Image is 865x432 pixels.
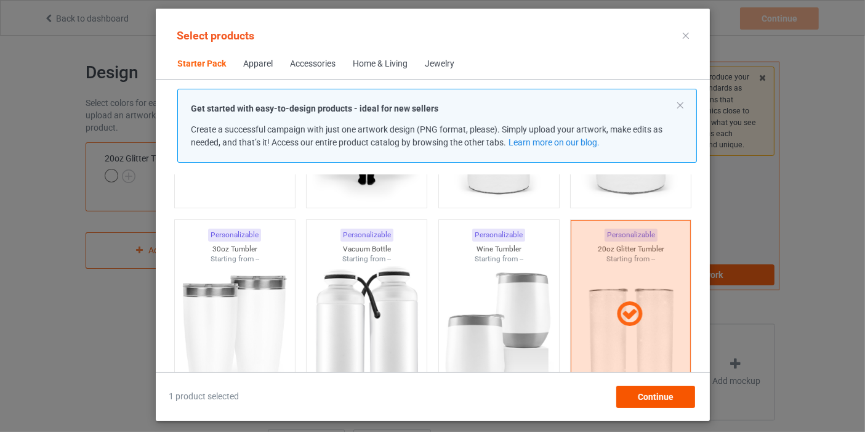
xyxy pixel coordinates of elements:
div: 30oz Tumbler [174,244,294,255]
div: Starting from -- [438,254,558,264]
span: Select products [177,29,254,42]
div: Starting from -- [174,254,294,264]
div: Vacuum Bottle [307,244,427,255]
div: Home & Living [353,58,408,70]
img: regular.jpg [179,264,289,402]
span: Continue [637,392,673,402]
div: Personalizable [208,229,261,242]
div: Personalizable [472,229,525,242]
img: regular.jpg [312,264,422,402]
span: 1 product selected [169,391,239,403]
div: Apparel [243,58,273,70]
div: Starting from -- [307,254,427,264]
img: regular.jpg [443,264,553,402]
a: Learn more on our blog. [508,137,599,147]
span: Create a successful campaign with just one artwork design (PNG format, please). Simply upload you... [191,124,662,147]
div: Jewelry [425,58,454,70]
div: Personalizable [340,229,393,242]
div: Accessories [290,58,336,70]
div: Continue [616,386,694,408]
div: Wine Tumbler [438,244,558,255]
strong: Get started with easy-to-design products - ideal for new sellers [191,104,438,113]
span: Starter Pack [169,49,235,79]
